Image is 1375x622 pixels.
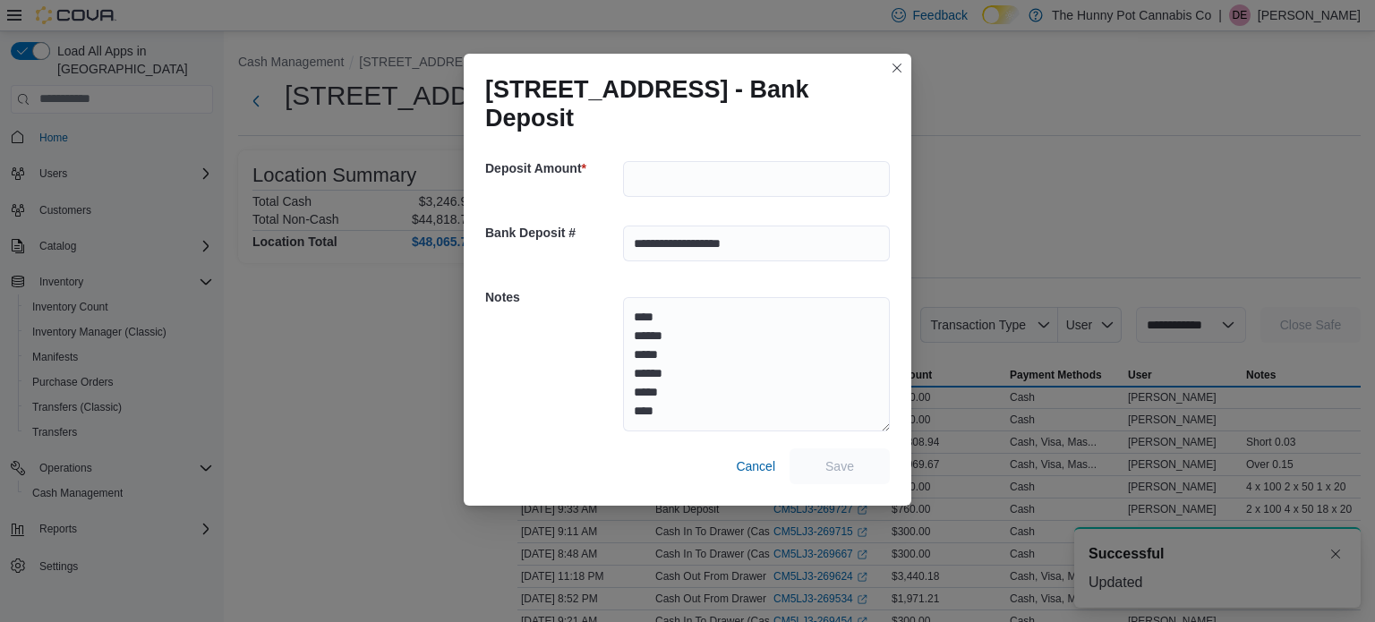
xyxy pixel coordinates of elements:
span: Cancel [736,457,775,475]
button: Save [790,448,890,484]
h5: Notes [485,279,619,315]
button: Cancel [729,448,782,484]
span: Save [825,457,854,475]
button: Closes this modal window [886,57,908,79]
h5: Deposit Amount [485,150,619,186]
h5: Bank Deposit # [485,215,619,251]
h1: [STREET_ADDRESS] - Bank Deposit [485,75,875,132]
